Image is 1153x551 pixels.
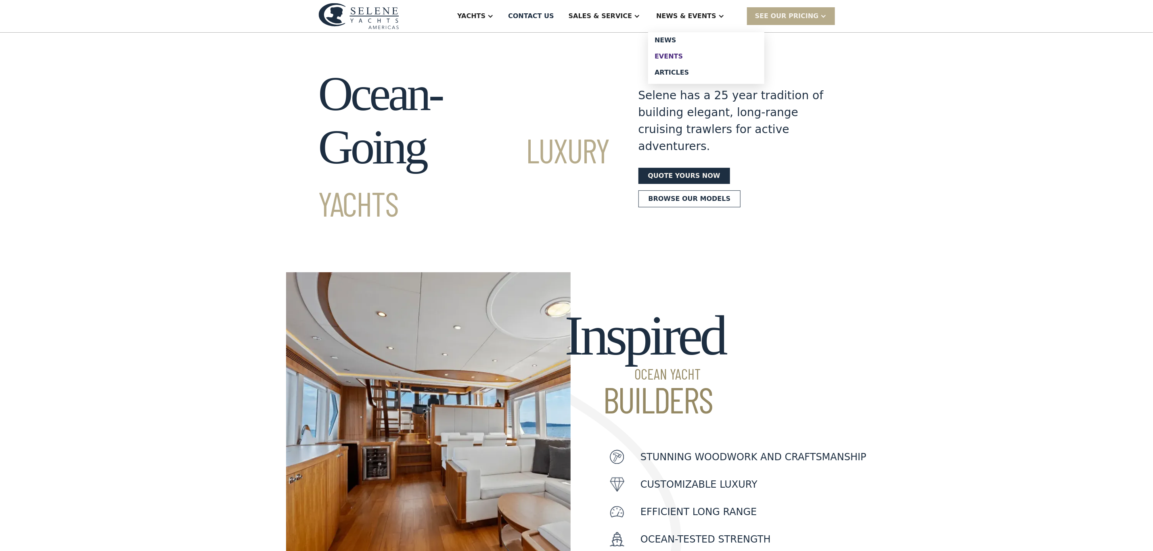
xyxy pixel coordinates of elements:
[640,505,757,519] p: Efficient Long Range
[318,3,399,29] img: logo
[648,32,764,48] a: News
[638,87,824,155] div: Selene has a 25 year tradition of building elegant, long-range cruising trawlers for active adven...
[640,477,758,492] p: customizable luxury
[610,477,624,492] img: icon
[508,11,554,21] div: Contact US
[640,450,866,464] p: Stunning woodwork and craftsmanship
[565,367,725,381] span: Ocean Yacht
[569,11,632,21] div: Sales & Service
[656,11,716,21] div: News & EVENTS
[457,11,485,21] div: Yachts
[747,7,835,25] div: SEE Our Pricing
[318,67,609,227] h1: Ocean-Going
[655,69,758,76] div: Articles
[755,11,819,21] div: SEE Our Pricing
[638,168,730,184] a: Quote yours now
[318,129,609,223] span: Luxury Yachts
[640,532,771,547] p: Ocean-Tested Strength
[648,65,764,81] a: Articles
[655,53,758,60] div: Events
[565,305,725,417] h2: Inspired
[648,32,764,84] nav: News & EVENTS
[565,381,725,417] span: Builders
[638,190,741,207] a: Browse our models
[655,37,758,44] div: News
[648,48,764,65] a: Events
